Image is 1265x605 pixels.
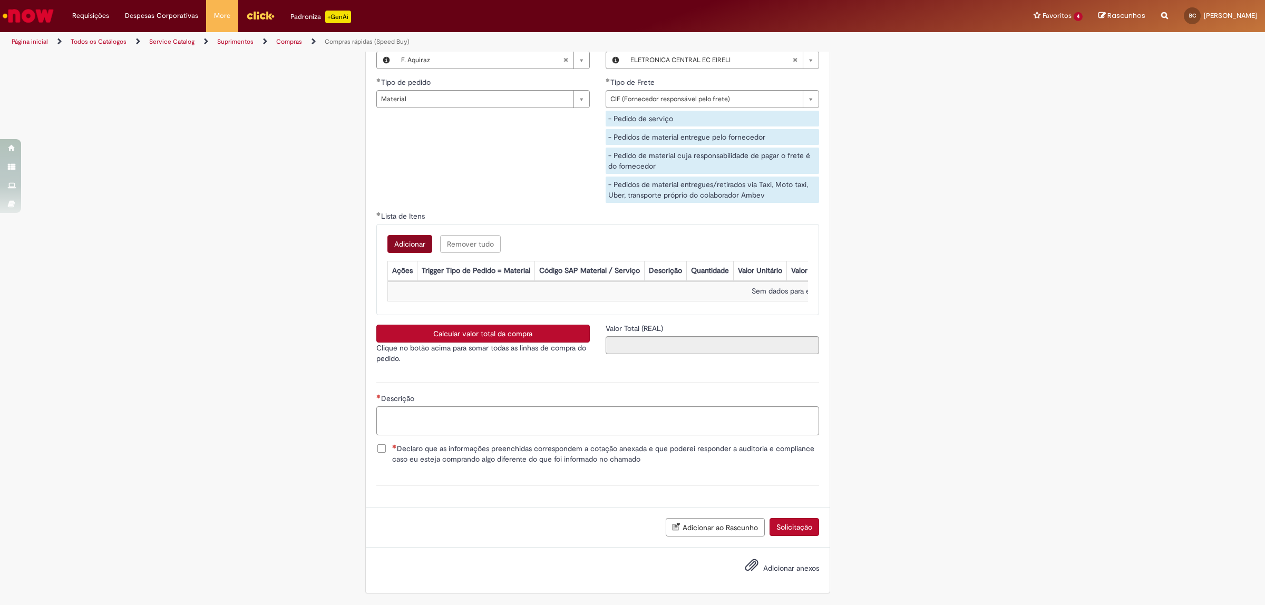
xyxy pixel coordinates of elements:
span: Descrição [381,394,416,403]
span: Tipo de pedido [381,77,433,87]
th: Quantidade [686,261,733,281]
button: Calcular valor total da compra [376,325,590,343]
p: +GenAi [325,11,351,23]
button: Fornecedor , Visualizar este registro ELETRONICA CENTRAL EC EIRELI [606,52,625,69]
a: ELETRONICA CENTRAL EC EIRELILimpar campo Fornecedor [625,52,819,69]
th: Ações [387,261,417,281]
span: Requisições [72,11,109,21]
span: Lista de Itens [381,211,427,221]
span: Material [381,91,568,108]
span: 4 [1074,12,1083,21]
span: Rascunhos [1107,11,1145,21]
th: Valor Total Moeda [786,261,854,281]
a: Todos os Catálogos [71,37,126,46]
span: F. Aquiraz [401,52,563,69]
div: Padroniza [290,11,351,23]
textarea: Descrição [376,406,819,435]
span: Obrigatório Preenchido [376,78,381,82]
span: ELETRONICA CENTRAL EC EIRELI [630,52,792,69]
th: Código SAP Material / Serviço [534,261,644,281]
span: Necessários [376,394,381,398]
button: Adicionar anexos [742,555,761,580]
span: Adicionar anexos [763,563,819,573]
div: - Pedido de serviço [606,111,819,126]
th: Trigger Tipo de Pedido = Material [417,261,534,281]
td: Sem dados para exibir [387,282,1188,301]
p: Clique no botão acima para somar todas as linhas de compra do pedido. [376,343,590,364]
span: Obrigatório Preenchido [606,78,610,82]
div: - Pedidos de material entregues/retirados via Taxi, Moto taxi, Uber, transporte próprio do colabo... [606,177,819,203]
th: Descrição [644,261,686,281]
a: Suprimentos [217,37,254,46]
span: BC [1189,12,1196,19]
span: More [214,11,230,21]
a: F. AquirazLimpar campo Planta [396,52,589,69]
a: Compras rápidas (Speed Buy) [325,37,410,46]
a: Compras [276,37,302,46]
a: Service Catalog [149,37,194,46]
span: Favoritos [1043,11,1072,21]
img: ServiceNow [1,5,55,26]
a: Rascunhos [1098,11,1145,21]
button: Planta, Visualizar este registro F. Aquiraz [377,52,396,69]
span: Tipo de Frete [610,77,657,87]
abbr: Limpar campo Planta [558,52,573,69]
img: click_logo_yellow_360x200.png [246,7,275,23]
div: - Pedido de material cuja responsabilidade de pagar o frete é do fornecedor [606,148,819,174]
button: Solicitação [770,518,819,536]
span: CIF (Fornecedor responsável pelo frete) [610,91,797,108]
span: Necessários [392,444,397,448]
span: [PERSON_NAME] [1204,11,1257,20]
div: - Pedidos de material entregue pelo fornecedor [606,129,819,145]
abbr: Limpar campo Fornecedor [787,52,803,69]
span: Somente leitura - Valor Total (REAL) [606,324,665,333]
span: Despesas Corporativas [125,11,198,21]
input: Valor Total (REAL) [606,336,819,354]
a: Página inicial [12,37,48,46]
label: Somente leitura - Valor Total (REAL) [606,323,665,334]
span: Obrigatório Preenchido [376,212,381,216]
span: Declaro que as informações preenchidas correspondem a cotação anexada e que poderei responder a a... [392,443,819,464]
ul: Trilhas de página [8,32,835,52]
button: Adicionar ao Rascunho [666,518,765,536]
button: Add a row for Lista de Itens [387,235,432,253]
th: Valor Unitário [733,261,786,281]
